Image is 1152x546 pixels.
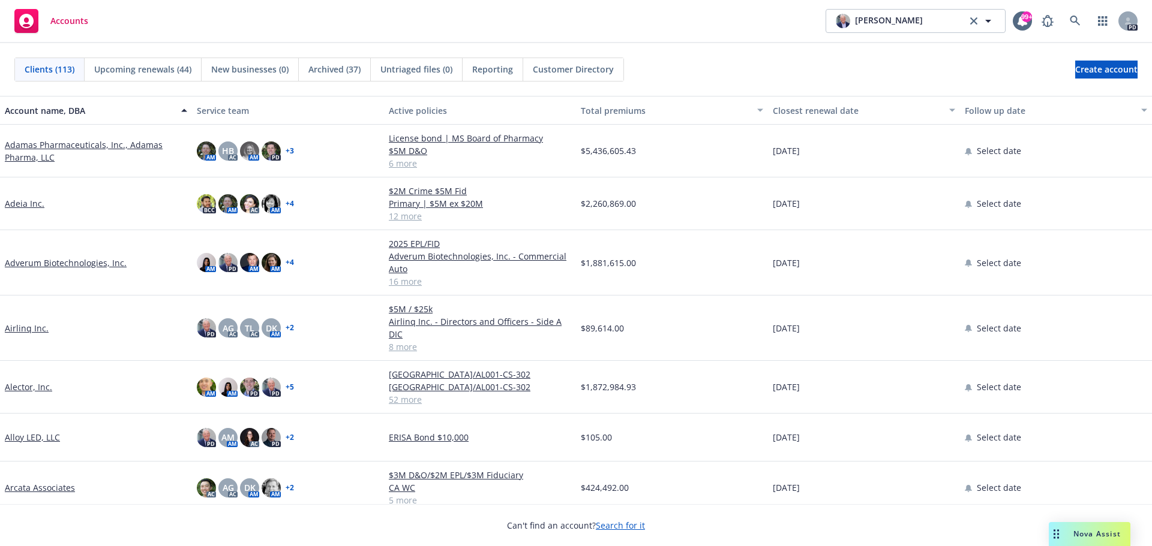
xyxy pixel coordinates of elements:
[533,63,614,76] span: Customer Directory
[286,384,294,391] a: + 5
[967,14,981,28] a: clear selection
[223,322,234,334] span: AG
[389,481,571,494] a: CA WC
[596,520,645,531] a: Search for it
[389,157,571,170] a: 6 more
[1075,58,1138,81] span: Create account
[773,144,800,157] span: [DATE]
[240,194,259,213] img: photo
[197,253,216,272] img: photo
[197,141,216,161] img: photo
[262,194,281,213] img: photo
[977,144,1021,157] span: Select date
[581,381,636,393] span: $1,872,984.93
[389,275,571,288] a: 16 more
[240,141,259,161] img: photo
[773,431,800,444] span: [DATE]
[773,197,800,210] span: [DATE]
[1049,522,1064,546] div: Drag to move
[960,96,1152,125] button: Follow up date
[286,484,294,491] a: + 2
[221,431,235,444] span: AM
[389,368,571,381] a: [GEOGRAPHIC_DATA]/AL001-CS-302
[5,322,49,334] a: Airlinq Inc.
[218,253,238,272] img: photo
[389,144,571,157] a: $5M D&O
[1091,9,1115,33] a: Switch app
[262,428,281,447] img: photo
[977,322,1021,334] span: Select date
[5,381,52,393] a: Alector, Inc.
[262,378,281,397] img: photo
[773,322,800,334] span: [DATE]
[262,141,281,161] img: photo
[25,63,74,76] span: Clients (113)
[5,481,75,494] a: Arcata Associates
[5,257,127,269] a: Adverum Biotechnologies, Inc.
[5,197,44,210] a: Adeia Inc.
[507,519,645,532] span: Can't find an account?
[240,378,259,397] img: photo
[855,14,923,28] span: [PERSON_NAME]
[286,324,294,331] a: + 2
[472,63,513,76] span: Reporting
[773,257,800,269] span: [DATE]
[50,16,88,26] span: Accounts
[10,4,93,38] a: Accounts
[197,104,379,117] div: Service team
[5,104,174,117] div: Account name, DBA
[389,185,571,197] a: $2M Crime $5M Fid
[1075,61,1138,79] a: Create account
[581,197,636,210] span: $2,260,869.00
[977,197,1021,210] span: Select date
[1063,9,1087,33] a: Search
[581,431,612,444] span: $105.00
[826,9,1006,33] button: photo[PERSON_NAME]clear selection
[240,428,259,447] img: photo
[5,138,187,164] a: Adamas Pharmaceuticals, Inc., Adamas Pharma, LLC
[1073,529,1121,539] span: Nova Assist
[977,257,1021,269] span: Select date
[773,481,800,494] span: [DATE]
[389,494,571,506] a: 5 more
[262,253,281,272] img: photo
[218,194,238,213] img: photo
[389,315,571,340] a: Airlinq Inc. - Directors and Officers - Side A DIC
[197,428,216,447] img: photo
[197,378,216,397] img: photo
[244,481,256,494] span: DK
[581,104,750,117] div: Total premiums
[197,194,216,213] img: photo
[576,96,768,125] button: Total premiums
[389,237,571,250] a: 2025 EPL/FID
[389,197,571,210] a: Primary | $5M ex $20M
[1049,522,1130,546] button: Nova Assist
[192,96,384,125] button: Service team
[389,250,571,275] a: Adverum Biotechnologies, Inc. - Commercial Auto
[262,478,281,497] img: photo
[389,132,571,144] a: License bond | MS Board of Pharmacy
[389,210,571,222] a: 12 more
[245,322,254,334] span: TL
[389,431,571,444] a: ERISA Bond $10,000
[308,63,361,76] span: Archived (37)
[389,104,571,117] div: Active policies
[581,322,624,334] span: $89,614.00
[211,63,289,76] span: New businesses (0)
[380,63,452,76] span: Untriaged files (0)
[977,431,1021,444] span: Select date
[768,96,960,125] button: Closest renewal date
[266,322,277,334] span: DK
[1021,11,1032,22] div: 99+
[197,478,216,497] img: photo
[286,200,294,207] a: + 4
[286,259,294,266] a: + 4
[773,104,942,117] div: Closest renewal date
[218,378,238,397] img: photo
[977,481,1021,494] span: Select date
